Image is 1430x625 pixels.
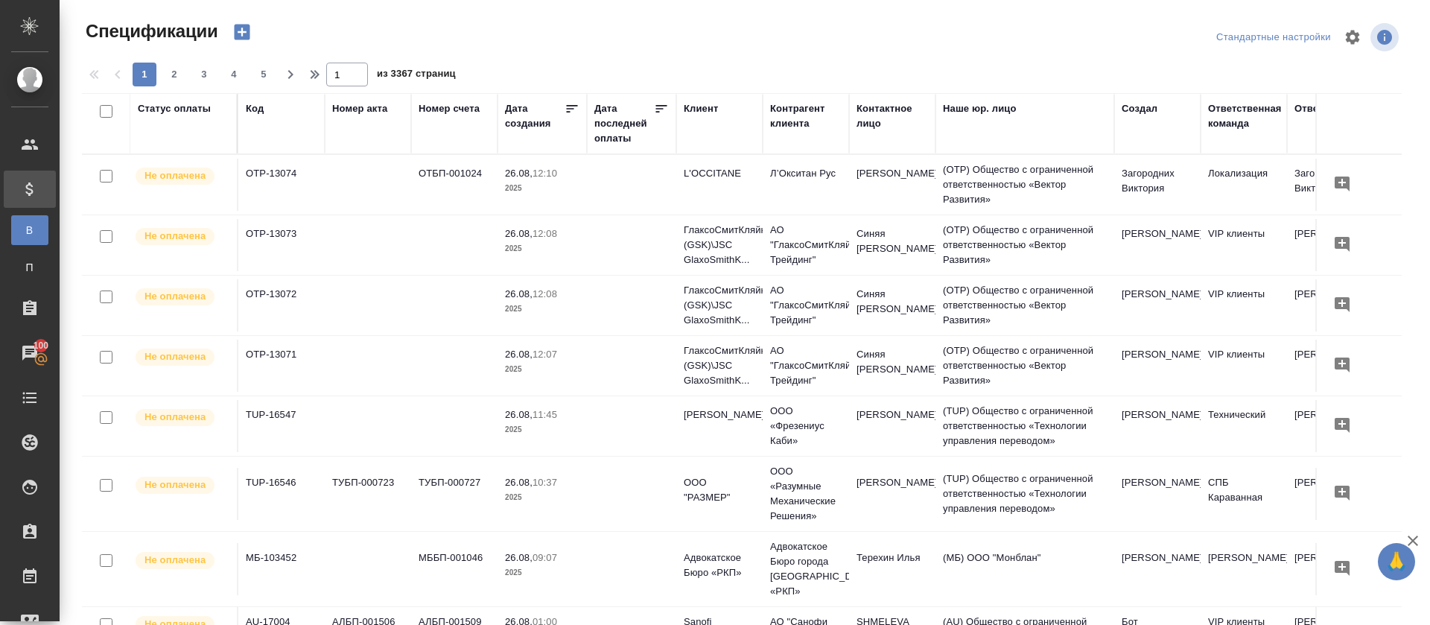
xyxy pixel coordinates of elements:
p: Не оплачена [144,349,206,364]
p: Адвокатское Бюро города [GEOGRAPHIC_DATA] «РКП» [770,539,842,599]
div: Контактное лицо [857,101,928,131]
p: ООО «Фрезениус Каби» [770,404,842,448]
td: (OTP) Общество с ограниченной ответственностью «Вектор Развития» [935,215,1114,275]
td: [PERSON_NAME] [1287,468,1373,520]
p: Л’Окситан Рус [770,166,842,181]
td: Технический [1201,400,1287,452]
p: 26.08, [505,552,533,563]
td: Локализация [1201,159,1287,211]
td: OTP-13074 [238,159,325,211]
div: Дата создания [505,101,565,131]
p: ООО "РАЗМЕР" [684,475,755,505]
p: ООО «Разумные Механические Решения» [770,464,842,524]
td: [PERSON_NAME] [1201,543,1287,595]
span: П [19,260,41,275]
span: Спецификации [82,19,218,43]
button: 🙏 [1378,543,1415,580]
div: Номер акта [332,101,387,116]
div: Код [246,101,264,116]
td: (TUP) Общество с ограниченной ответственностью «Технологии управления переводом» [935,464,1114,524]
span: В [19,223,41,238]
a: 100 [4,334,56,372]
p: Не оплачена [144,478,206,492]
td: TUP-16547 [238,400,325,452]
p: АО "ГлаксоСмитКляйн Трейдинг" [770,223,842,267]
td: OTP-13073 [238,219,325,271]
span: 🙏 [1384,546,1409,577]
div: Контрагент клиента [770,101,842,131]
p: 12:08 [533,288,557,299]
td: [PERSON_NAME] [849,468,935,520]
span: 5 [252,67,276,82]
div: Ответственный [1294,101,1371,116]
p: 2025 [505,362,579,377]
p: Не оплачена [144,289,206,304]
button: 2 [162,63,186,86]
p: 12:08 [533,228,557,239]
p: 2025 [505,422,579,437]
td: СПБ Караванная [1201,468,1287,520]
p: ГлаксоСмитКляйн (GSK)\JSC GlaxoSmithK... [684,283,755,328]
p: ГлаксоСмитКляйн (GSK)\JSC GlaxoSmithK... [684,343,755,388]
td: [PERSON_NAME] [1114,468,1201,520]
p: L'OCCITANE [684,166,755,181]
p: 26.08, [505,288,533,299]
p: Не оплачена [144,168,206,183]
p: 26.08, [505,228,533,239]
td: [PERSON_NAME] [1114,400,1201,452]
td: ТУБП-000723 [325,468,411,520]
button: 4 [222,63,246,86]
span: Посмотреть информацию [1370,23,1402,51]
p: Адвокатское Бюро «РКП» [684,551,755,580]
p: АО "ГлаксоСмитКляйн Трейдинг" [770,283,842,328]
p: 26.08, [505,349,533,360]
td: [PERSON_NAME] [849,159,935,211]
td: [PERSON_NAME] [1287,279,1373,331]
p: 09:07 [533,552,557,563]
td: OTP-13072 [238,279,325,331]
td: (TUP) Общество с ограниченной ответственностью «Технологии управления переводом» [935,396,1114,456]
td: TUP-16546 [238,468,325,520]
div: Номер счета [419,101,480,116]
td: ТУБП-000727 [411,468,498,520]
p: 2025 [505,302,579,317]
td: [PERSON_NAME] [1287,400,1373,452]
td: [PERSON_NAME] [1287,543,1373,595]
button: 5 [252,63,276,86]
td: VIP клиенты [1201,279,1287,331]
span: Настроить таблицу [1335,19,1370,55]
td: Синяя [PERSON_NAME] [849,219,935,271]
td: OTP-13071 [238,340,325,392]
div: Наше юр. лицо [943,101,1017,116]
p: 2025 [505,490,579,505]
td: Загородних Виктория [1287,159,1373,211]
span: 2 [162,67,186,82]
p: Не оплачена [144,229,206,244]
p: [PERSON_NAME] [684,407,755,422]
td: (OTP) Общество с ограниченной ответственностью «Вектор Развития» [935,336,1114,396]
td: Синяя [PERSON_NAME] [849,340,935,392]
td: ОТБП-001024 [411,159,498,211]
p: 11:45 [533,409,557,420]
p: 12:07 [533,349,557,360]
span: 100 [25,338,58,353]
a: В [11,215,48,245]
td: МББП-001046 [411,543,498,595]
td: (МБ) ООО "Монблан" [935,543,1114,595]
div: Ответственная команда [1208,101,1282,131]
div: Статус оплаты [138,101,211,116]
td: VIP клиенты [1201,219,1287,271]
a: П [11,253,48,282]
div: split button [1213,26,1335,49]
div: Создал [1122,101,1157,116]
td: (OTP) Общество с ограниченной ответственностью «Вектор Развития» [935,155,1114,215]
button: Создать [224,19,260,45]
span: 3 [192,67,216,82]
td: (OTP) Общество с ограниченной ответственностью «Вектор Развития» [935,276,1114,335]
td: [PERSON_NAME] [1287,340,1373,392]
p: ГлаксоСмитКляйн (GSK)\JSC GlaxoSmithK... [684,223,755,267]
div: Клиент [684,101,718,116]
p: 26.08, [505,477,533,488]
p: 2025 [505,241,579,256]
td: [PERSON_NAME] [849,400,935,452]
